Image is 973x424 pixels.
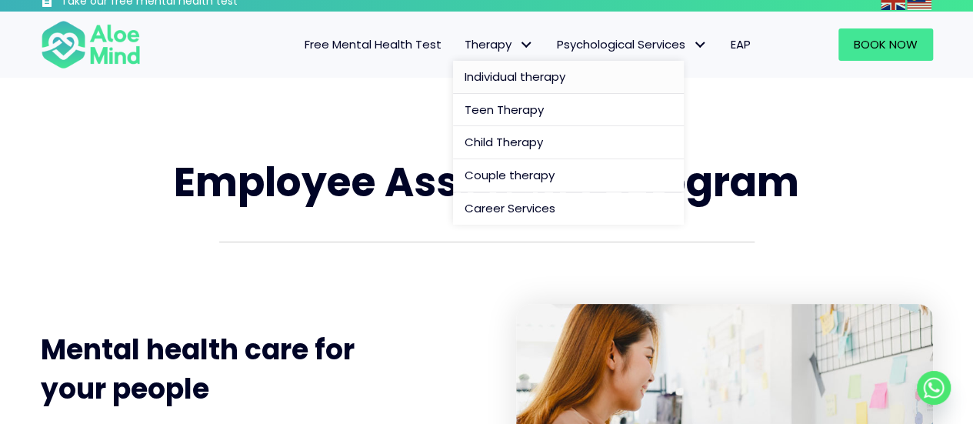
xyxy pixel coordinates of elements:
a: EAP [719,28,762,61]
span: Individual therapy [465,68,565,85]
span: Mental health care for your people [41,330,355,408]
img: Aloe mind Logo [41,19,141,70]
a: Couple therapy [453,159,684,192]
span: Couple therapy [465,167,555,183]
a: TherapyTherapy: submenu [453,28,545,61]
a: Teen Therapy [453,94,684,127]
a: Psychological ServicesPsychological Services: submenu [545,28,719,61]
span: Career Services [465,200,555,216]
a: Whatsapp [917,371,951,405]
span: Psychological Services: submenu [689,34,711,56]
a: Free Mental Health Test [293,28,453,61]
a: Book Now [838,28,933,61]
a: Individual therapy [453,61,684,94]
span: Psychological Services [557,36,708,52]
span: Book Now [854,36,918,52]
span: EAP [731,36,751,52]
span: Child Therapy [465,134,543,150]
span: Teen Therapy [465,102,544,118]
nav: Menu [161,28,762,61]
span: Therapy [465,36,534,52]
span: Free Mental Health Test [305,36,442,52]
span: Therapy: submenu [515,34,538,56]
a: Career Services [453,192,684,225]
a: Child Therapy [453,126,684,159]
span: Employee Assistance Program [174,154,799,210]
